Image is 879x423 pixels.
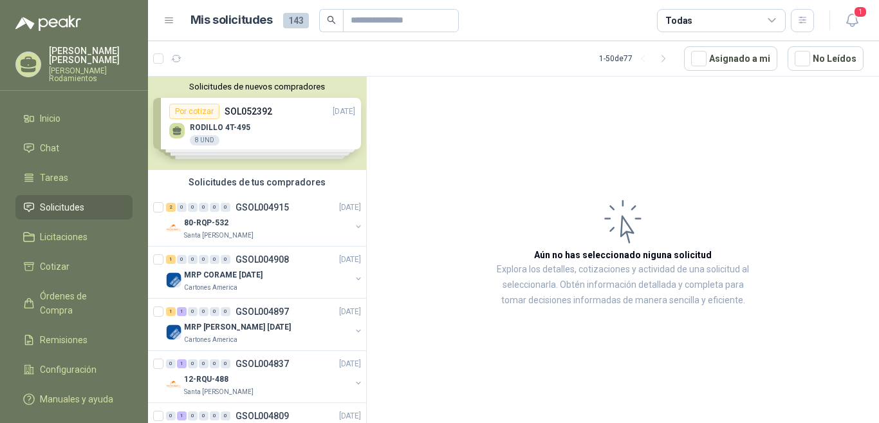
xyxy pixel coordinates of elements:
[40,230,88,244] span: Licitaciones
[184,217,228,229] p: 80-RQP-532
[166,220,181,236] img: Company Logo
[177,411,187,420] div: 1
[210,359,219,368] div: 0
[40,392,113,406] span: Manuales y ayuda
[339,254,361,266] p: [DATE]
[40,259,69,274] span: Cotizar
[40,289,120,317] span: Órdenes de Compra
[166,307,176,316] div: 1
[339,358,361,370] p: [DATE]
[665,14,692,28] div: Todas
[184,230,254,241] p: Santa [PERSON_NAME]
[40,200,84,214] span: Solicitudes
[148,170,366,194] div: Solicitudes de tus compradores
[236,411,289,420] p: GSOL004809
[49,46,133,64] p: [PERSON_NAME] [PERSON_NAME]
[166,252,364,293] a: 1 0 0 0 0 0 GSOL004908[DATE] Company LogoMRP CORAME [DATE]Cartones America
[188,203,198,212] div: 0
[148,77,366,170] div: Solicitudes de nuevos compradoresPor cotizarSOL052392[DATE] RODILLO 4T-4958 UNDPor cotizarSOL0524...
[339,202,361,214] p: [DATE]
[339,410,361,422] p: [DATE]
[15,254,133,279] a: Cotizar
[840,9,864,32] button: 1
[166,377,181,392] img: Company Logo
[199,307,208,316] div: 0
[188,359,198,368] div: 0
[15,195,133,220] a: Solicitudes
[199,411,208,420] div: 0
[210,203,219,212] div: 0
[166,304,364,345] a: 1 1 0 0 0 0 GSOL004897[DATE] Company LogoMRP [PERSON_NAME] [DATE]Cartones America
[177,307,187,316] div: 1
[177,359,187,368] div: 1
[190,11,273,30] h1: Mis solicitudes
[339,306,361,318] p: [DATE]
[166,203,176,212] div: 2
[15,106,133,131] a: Inicio
[236,359,289,368] p: GSOL004837
[327,15,336,24] span: search
[40,141,59,155] span: Chat
[199,255,208,264] div: 0
[40,111,60,126] span: Inicio
[15,284,133,323] a: Órdenes de Compra
[210,255,219,264] div: 0
[221,411,230,420] div: 0
[49,67,133,82] p: [PERSON_NAME] Rodamientos
[283,13,309,28] span: 143
[40,333,88,347] span: Remisiones
[534,248,712,262] h3: Aún no has seleccionado niguna solicitud
[184,321,291,334] p: MRP [PERSON_NAME] [DATE]
[40,171,68,185] span: Tareas
[15,328,133,352] a: Remisiones
[166,324,181,340] img: Company Logo
[853,6,867,18] span: 1
[153,82,361,91] button: Solicitudes de nuevos compradores
[684,46,777,71] button: Asignado a mi
[184,283,237,293] p: Cartones America
[15,357,133,382] a: Configuración
[184,373,228,386] p: 12-RQU-488
[199,359,208,368] div: 0
[166,200,364,241] a: 2 0 0 0 0 0 GSOL004915[DATE] Company Logo80-RQP-532Santa [PERSON_NAME]
[166,411,176,420] div: 0
[15,15,81,31] img: Logo peakr
[188,307,198,316] div: 0
[221,255,230,264] div: 0
[599,48,674,69] div: 1 - 50 de 77
[15,136,133,160] a: Chat
[40,362,97,377] span: Configuración
[166,272,181,288] img: Company Logo
[188,255,198,264] div: 0
[236,255,289,264] p: GSOL004908
[177,255,187,264] div: 0
[184,335,237,345] p: Cartones America
[166,255,176,264] div: 1
[221,203,230,212] div: 0
[495,262,750,308] p: Explora los detalles, cotizaciones y actividad de una solicitud al seleccionarla. Obtén informaci...
[221,359,230,368] div: 0
[210,411,219,420] div: 0
[166,359,176,368] div: 0
[210,307,219,316] div: 0
[15,165,133,190] a: Tareas
[199,203,208,212] div: 0
[188,411,198,420] div: 0
[15,225,133,249] a: Licitaciones
[166,356,364,397] a: 0 1 0 0 0 0 GSOL004837[DATE] Company Logo12-RQU-488Santa [PERSON_NAME]
[236,307,289,316] p: GSOL004897
[236,203,289,212] p: GSOL004915
[184,269,263,281] p: MRP CORAME [DATE]
[177,203,187,212] div: 0
[221,307,230,316] div: 0
[15,387,133,411] a: Manuales y ayuda
[788,46,864,71] button: No Leídos
[184,387,254,397] p: Santa [PERSON_NAME]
